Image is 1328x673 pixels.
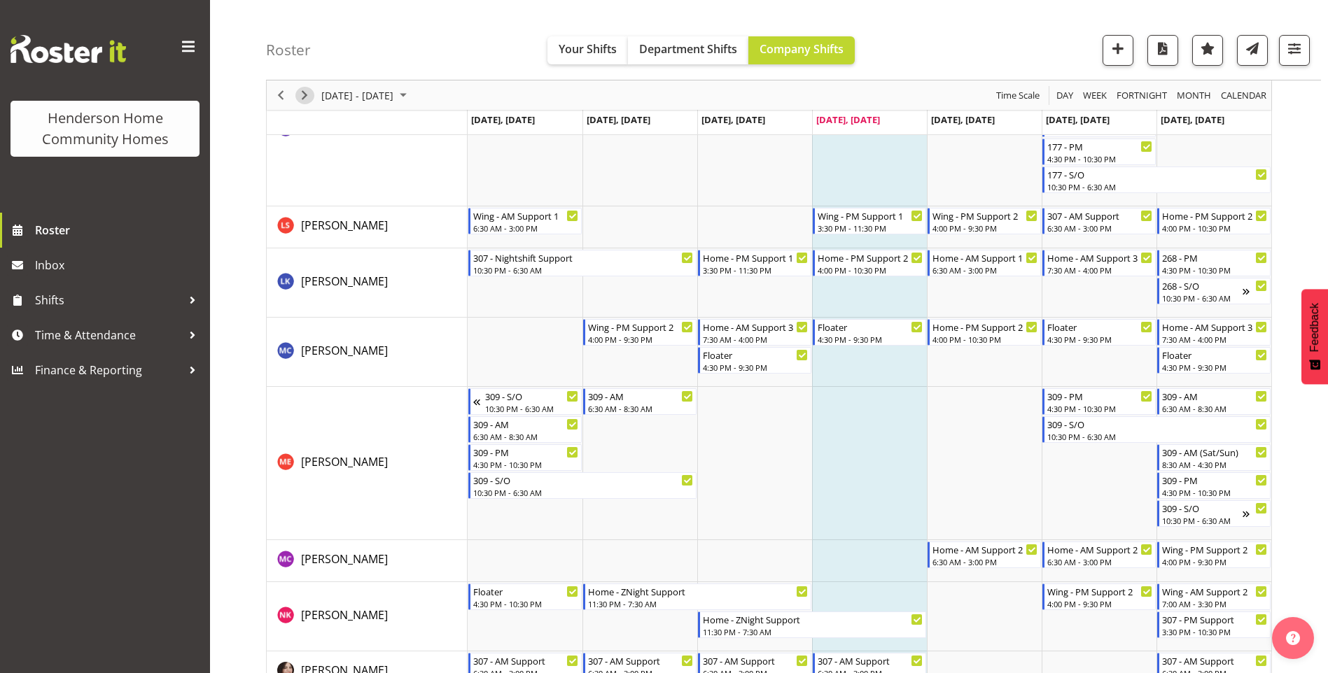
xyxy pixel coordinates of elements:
div: 4:30 PM - 9:30 PM [1047,334,1152,345]
button: Previous [272,87,291,104]
div: Home - PM Support 1 [703,250,808,264]
div: 307 - PM Support [1162,612,1267,626]
div: Lovejot Kaur"s event - Home - PM Support 2 Begin From Thursday, August 28, 2025 at 4:00:00 PM GMT... [813,250,926,276]
div: 7:30 AM - 4:00 PM [703,334,808,345]
div: Miyoung Chung"s event - Home - AM Support 2 Begin From Saturday, August 30, 2025 at 6:30:00 AM GM... [1042,541,1156,568]
div: 4:00 PM - 9:30 PM [1047,598,1152,609]
div: Liezl Sanchez"s event - Wing - PM Support 1 Begin From Thursday, August 28, 2025 at 3:30:00 PM GM... [813,208,926,234]
div: Navneet Kaur"s event - Wing - AM Support 2 Begin From Sunday, August 31, 2025 at 7:00:00 AM GMT+1... [1157,583,1271,610]
div: 11:30 PM - 7:30 AM [588,598,808,609]
div: Wing - AM Support 1 [473,208,578,222]
button: Timeline Month [1175,87,1214,104]
div: Navneet Kaur"s event - Wing - PM Support 2 Begin From Saturday, August 30, 2025 at 4:00:00 PM GMT... [1042,583,1156,610]
div: Floater [703,348,808,362]
span: Company Shifts [760,41,844,57]
td: Miyoung Chung resource [267,540,468,582]
div: 4:00 PM - 9:30 PM [588,334,693,345]
span: Roster [35,220,203,241]
button: Add a new shift [1103,35,1133,66]
div: 6:30 AM - 3:00 PM [932,264,1037,276]
div: Liezl Sanchez"s event - Wing - AM Support 1 Begin From Monday, August 25, 2025 at 6:30:00 AM GMT+... [468,208,582,234]
span: Your Shifts [559,41,617,57]
span: Day [1055,87,1075,104]
button: Highlight an important date within the roster. [1192,35,1223,66]
div: 4:30 PM - 10:30 PM [1047,403,1152,414]
div: 3:30 PM - 11:30 PM [703,264,808,276]
div: 309 - AM [588,389,693,403]
div: 6:30 AM - 3:00 PM [932,556,1037,567]
a: [PERSON_NAME] [301,342,388,359]
span: Time & Attendance [35,325,182,346]
div: Laura Ellis"s event - 177 - PM Begin From Saturday, August 30, 2025 at 4:30:00 PM GMT+12:00 Ends ... [1042,139,1156,165]
div: Mary Endaya"s event - 309 - S/O Begin From Sunday, August 24, 2025 at 10:30:00 PM GMT+12:00 Ends ... [468,388,582,415]
span: [PERSON_NAME] [301,454,388,469]
td: Navneet Kaur resource [267,582,468,651]
div: 10:30 PM - 6:30 AM [1047,181,1267,192]
span: [DATE], [DATE] [931,113,995,126]
div: Mary Endaya"s event - 309 - AM Begin From Monday, August 25, 2025 at 6:30:00 AM GMT+12:00 Ends At... [468,416,582,443]
div: Navneet Kaur"s event - Home - ZNight Support Begin From Tuesday, August 26, 2025 at 11:30:00 PM G... [583,583,811,610]
td: Mary Endaya resource [267,387,468,540]
div: 10:30 PM - 6:30 AM [1047,431,1267,442]
div: Home - PM Support 2 [932,320,1037,334]
div: 309 - AM [1162,389,1267,403]
div: Wing - PM Support 2 [1162,542,1267,556]
div: Next [293,80,316,110]
div: 7:30 AM - 4:00 PM [1047,264,1152,276]
button: Company Shifts [748,36,855,64]
span: [PERSON_NAME] [301,607,388,623]
span: [PERSON_NAME] [301,551,388,567]
div: 10:30 PM - 6:30 AM [473,264,693,276]
div: Mary Endaya"s event - 309 - PM Begin From Saturday, August 30, 2025 at 4:30:00 PM GMT+12:00 Ends ... [1042,388,1156,415]
div: Navneet Kaur"s event - 307 - PM Support Begin From Sunday, August 31, 2025 at 3:30:00 PM GMT+12:0... [1157,611,1271,638]
td: Liezl Sanchez resource [267,206,468,248]
div: Home - AM Support 3 [1047,250,1152,264]
div: 307 - AM Support [703,653,808,667]
div: 4:00 PM - 10:30 PM [932,334,1037,345]
span: Week [1082,87,1108,104]
div: Mary Endaya"s event - 309 - S/O Begin From Saturday, August 30, 2025 at 10:30:00 PM GMT+12:00 End... [1042,416,1271,443]
div: 4:30 PM - 10:30 PM [473,459,578,470]
div: Mary Endaya"s event - 309 - S/O Begin From Sunday, August 31, 2025 at 10:30:00 PM GMT+12:00 Ends ... [1157,500,1271,527]
div: 309 - PM [473,445,578,459]
div: Home - ZNight Support [703,612,923,626]
div: Home - AM Support 3 [1162,320,1267,334]
div: 4:30 PM - 10:30 PM [1047,153,1152,164]
div: 10:30 PM - 6:30 AM [1162,515,1243,526]
span: [DATE], [DATE] [1161,113,1224,126]
div: 309 - S/O [473,473,693,487]
div: 4:30 PM - 10:30 PM [473,598,578,609]
div: Home - AM Support 1 [932,250,1037,264]
div: 10:30 PM - 6:30 AM [473,487,693,498]
span: Fortnight [1115,87,1168,104]
a: [PERSON_NAME] [301,273,388,290]
div: 4:00 PM - 10:30 PM [818,264,923,276]
span: [PERSON_NAME] [301,120,388,136]
div: 4:30 PM - 9:30 PM [818,334,923,345]
div: Navneet Kaur"s event - Floater Begin From Monday, August 25, 2025 at 4:30:00 PM GMT+12:00 Ends At... [468,583,582,610]
div: 309 - S/O [1047,417,1267,431]
div: 4:30 PM - 10:30 PM [1162,264,1267,276]
div: Wing - PM Support 1 [818,208,923,222]
div: Lovejot Kaur"s event - Home - AM Support 1 Begin From Friday, August 29, 2025 at 6:30:00 AM GMT+1... [928,250,1041,276]
div: Floater [1162,348,1267,362]
div: 309 - AM [473,417,578,431]
div: Wing - PM Support 2 [932,208,1037,222]
div: 307 - AM Support [818,653,923,667]
div: 6:30 AM - 3:00 PM [473,222,578,234]
div: 4:00 PM - 10:30 PM [1162,222,1267,234]
div: Home - AM Support 3 [703,320,808,334]
div: Miyoung Chung"s event - Home - AM Support 2 Begin From Friday, August 29, 2025 at 6:30:00 AM GMT+... [928,541,1041,568]
button: Send a list of all shifts for the selected filtered period to all rostered employees. [1237,35,1268,66]
div: 6:30 AM - 3:00 PM [1047,222,1152,234]
div: 309 - PM [1162,473,1267,487]
div: Wing - PM Support 2 [588,320,693,334]
div: 6:30 AM - 3:00 PM [1047,556,1152,567]
div: 10:30 PM - 6:30 AM [485,403,578,414]
div: Maria Cerbas"s event - Floater Begin From Sunday, August 31, 2025 at 4:30:00 PM GMT+12:00 Ends At... [1157,347,1271,374]
span: Finance & Reporting [35,360,182,381]
span: [DATE], [DATE] [701,113,765,126]
span: [DATE], [DATE] [587,113,650,126]
div: 6:30 AM - 8:30 AM [473,431,578,442]
div: 309 - S/O [1162,501,1243,515]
